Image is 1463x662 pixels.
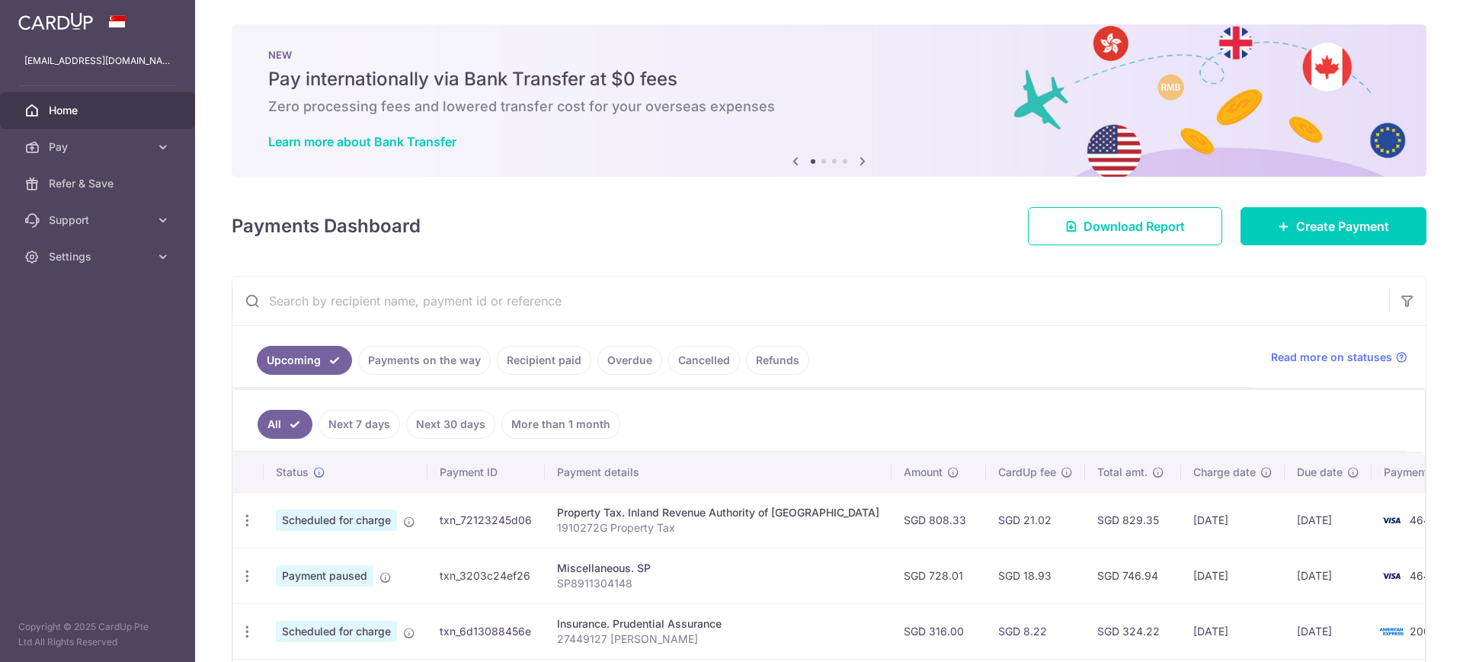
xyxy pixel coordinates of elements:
[268,134,456,149] a: Learn more about Bank Transfer
[406,410,495,439] a: Next 30 days
[904,465,943,480] span: Amount
[892,492,986,548] td: SGD 808.33
[1376,511,1407,529] img: Bank Card
[557,632,879,647] p: 27449127 [PERSON_NAME]
[986,492,1085,548] td: SGD 21.02
[276,621,397,642] span: Scheduled for charge
[986,548,1085,603] td: SGD 18.93
[1085,603,1181,659] td: SGD 324.22
[257,346,352,375] a: Upcoming
[1410,625,1437,638] span: 2002
[319,410,400,439] a: Next 7 days
[1181,548,1285,603] td: [DATE]
[1285,603,1372,659] td: [DATE]
[892,603,986,659] td: SGD 316.00
[545,453,892,492] th: Payment details
[1193,465,1256,480] span: Charge date
[276,565,373,587] span: Payment paused
[1410,513,1435,526] span: 4641
[427,603,545,659] td: txn_6d13088456e
[1181,492,1285,548] td: [DATE]
[258,410,312,439] a: All
[1085,548,1181,603] td: SGD 746.94
[1296,217,1389,235] span: Create Payment
[1376,622,1407,641] img: Bank Card
[892,548,986,603] td: SGD 728.01
[1376,567,1407,585] img: Bank Card
[557,576,879,591] p: SP8911304148
[427,453,545,492] th: Payment ID
[1271,350,1392,365] span: Read more on statuses
[358,346,491,375] a: Payments on the way
[18,12,93,30] img: CardUp
[1297,465,1343,480] span: Due date
[268,67,1390,91] h5: Pay internationally via Bank Transfer at $0 fees
[232,213,421,240] h4: Payments Dashboard
[746,346,809,375] a: Refunds
[232,24,1426,177] img: Bank transfer banner
[427,492,545,548] td: txn_72123245d06
[1410,569,1435,582] span: 4641
[1285,492,1372,548] td: [DATE]
[668,346,740,375] a: Cancelled
[232,277,1389,325] input: Search by recipient name, payment id or reference
[49,139,149,155] span: Pay
[1085,492,1181,548] td: SGD 829.35
[1084,217,1185,235] span: Download Report
[557,561,879,576] div: Miscellaneous. SP
[497,346,591,375] a: Recipient paid
[1028,207,1222,245] a: Download Report
[557,505,879,520] div: Property Tax. Inland Revenue Authority of [GEOGRAPHIC_DATA]
[557,616,879,632] div: Insurance. Prudential Assurance
[501,410,620,439] a: More than 1 month
[24,53,171,69] p: [EMAIL_ADDRESS][DOMAIN_NAME]
[1181,603,1285,659] td: [DATE]
[276,510,397,531] span: Scheduled for charge
[1285,548,1372,603] td: [DATE]
[1271,350,1407,365] a: Read more on statuses
[49,213,149,228] span: Support
[268,98,1390,116] h6: Zero processing fees and lowered transfer cost for your overseas expenses
[49,249,149,264] span: Settings
[597,346,662,375] a: Overdue
[49,103,149,118] span: Home
[1241,207,1426,245] a: Create Payment
[276,465,309,480] span: Status
[557,520,879,536] p: 1910272G Property Tax
[986,603,1085,659] td: SGD 8.22
[1097,465,1148,480] span: Total amt.
[268,49,1390,61] p: NEW
[427,548,545,603] td: txn_3203c24ef26
[998,465,1056,480] span: CardUp fee
[49,176,149,191] span: Refer & Save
